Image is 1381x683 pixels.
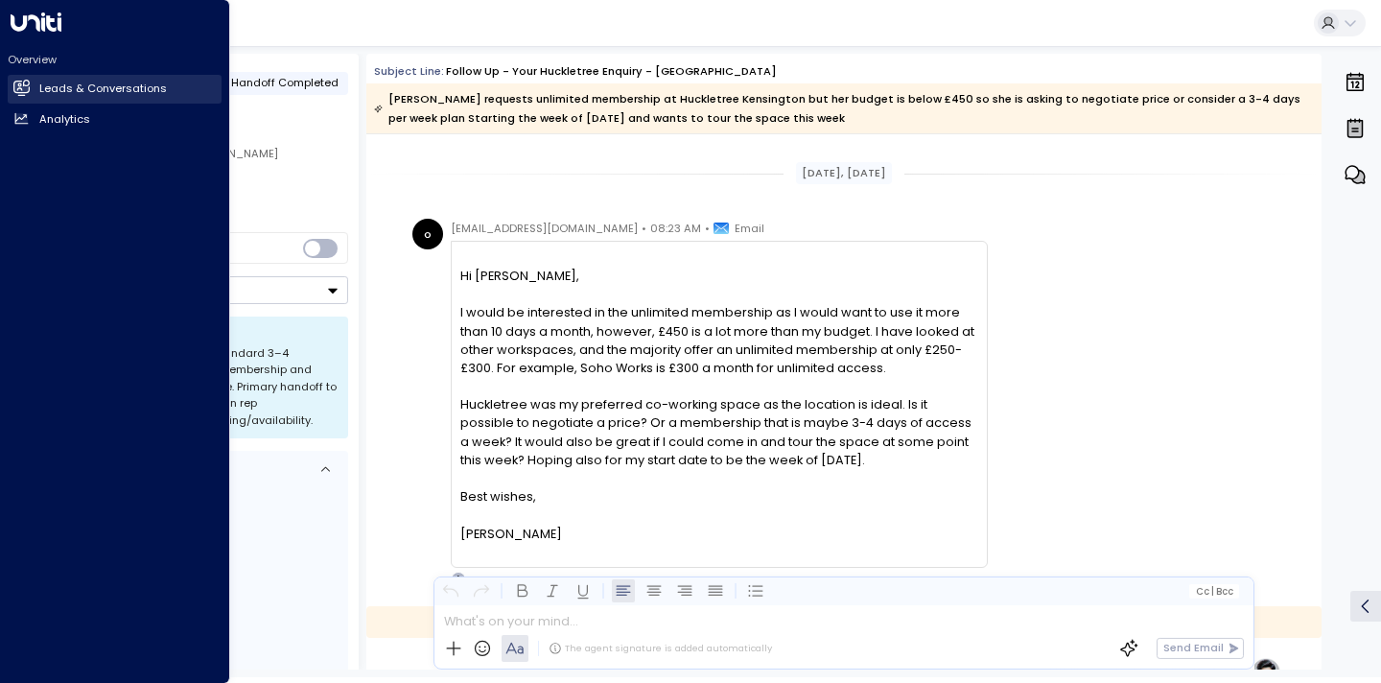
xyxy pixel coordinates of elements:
div: Hi [PERSON_NAME], [460,267,977,285]
span: 08:23 AM [650,219,701,238]
a: Leads & Conversations [8,75,222,104]
span: • [705,219,710,238]
span: Subject Line: [374,63,444,79]
div: Follow up - Your Huckletree Enquiry - [GEOGRAPHIC_DATA] [446,63,777,80]
span: • [642,219,646,238]
div: Best wishes, [460,487,977,506]
div: Huckletree was my preferred co-working space as the location is ideal. Is it possible to negotiat... [460,395,977,469]
div: [DATE], [DATE] [796,162,893,184]
span: Handoff Completed [231,75,339,90]
div: [PERSON_NAME] requests unlimited membership at Huckletree Kensington but her budget is below £450... [374,89,1312,128]
span: [EMAIL_ADDRESS][DOMAIN_NAME] [451,219,638,238]
div: [PERSON_NAME] [460,525,977,543]
div: I would be interested in the unlimited membership as I would want to use it more than 10 days a m... [460,303,977,377]
span: | [1211,586,1214,597]
div: A [451,572,466,587]
h2: Analytics [39,111,90,128]
a: Analytics [8,105,222,133]
span: Cc Bcc [1196,586,1233,597]
span: Email [735,219,764,238]
button: Redo [470,579,493,602]
button: Cc|Bcc [1189,584,1239,599]
div: o [412,219,443,249]
h2: Leads & Conversations [39,81,167,97]
div: to Sales Representative on [DATE] 8:25 am [366,606,1322,638]
button: Undo [439,579,462,602]
h2: Overview [8,52,222,67]
div: The agent signature is added automatically [549,642,772,655]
